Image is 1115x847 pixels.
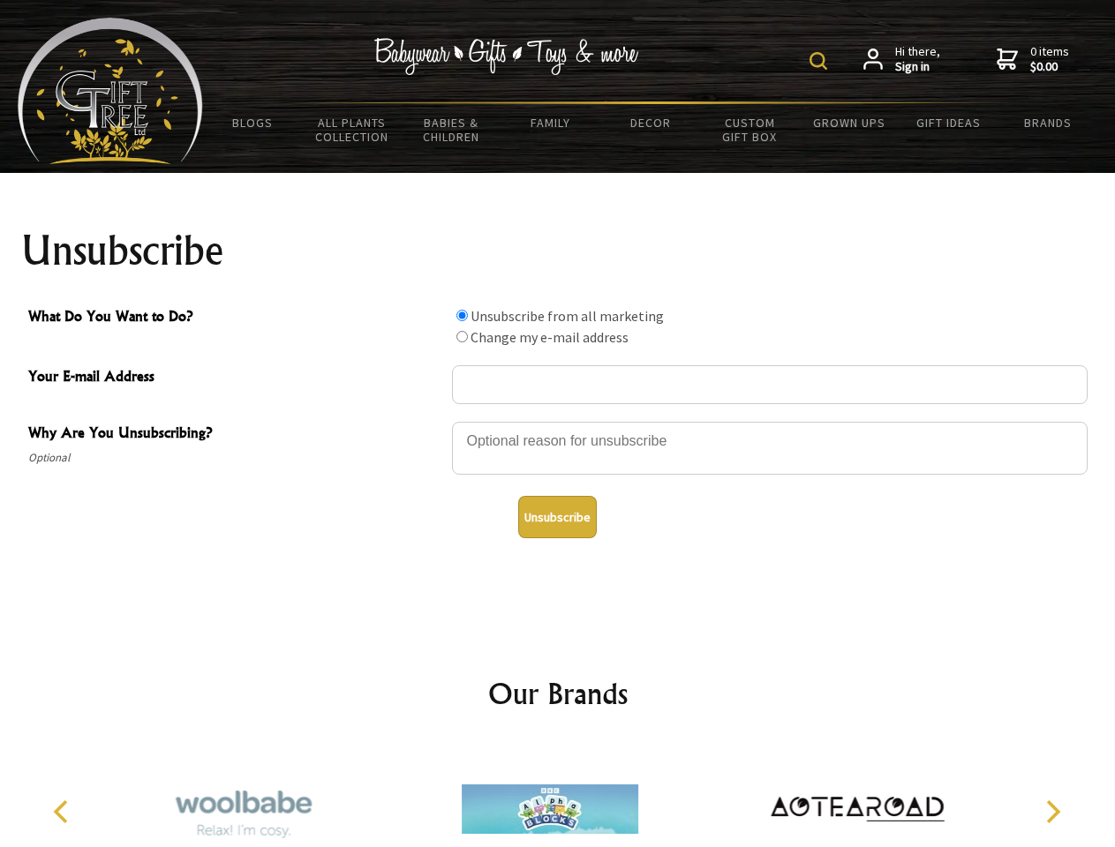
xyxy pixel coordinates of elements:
[997,44,1069,75] a: 0 items$0.00
[28,447,443,468] span: Optional
[456,310,468,321] input: What Do You Want to Do?
[452,365,1088,404] input: Your E-mail Address
[303,104,403,155] a: All Plants Collection
[518,496,597,538] button: Unsubscribe
[998,104,1098,141] a: Brands
[899,104,998,141] a: Gift Ideas
[810,52,827,70] img: product search
[895,44,940,75] span: Hi there,
[44,792,83,831] button: Previous
[374,38,639,75] img: Babywear - Gifts - Toys & more
[799,104,899,141] a: Grown Ups
[600,104,700,141] a: Decor
[1030,43,1069,75] span: 0 items
[700,104,800,155] a: Custom Gift Box
[28,305,443,331] span: What Do You Want to Do?
[863,44,940,75] a: Hi there,Sign in
[895,59,940,75] strong: Sign in
[21,229,1095,272] h1: Unsubscribe
[402,104,501,155] a: Babies & Children
[501,104,601,141] a: Family
[28,422,443,447] span: Why Are You Unsubscribing?
[452,422,1088,475] textarea: Why Are You Unsubscribing?
[18,18,203,164] img: Babyware - Gifts - Toys and more...
[471,307,664,325] label: Unsubscribe from all marketing
[456,331,468,342] input: What Do You Want to Do?
[1033,792,1072,831] button: Next
[28,365,443,391] span: Your E-mail Address
[35,672,1081,715] h2: Our Brands
[203,104,303,141] a: BLOGS
[1030,59,1069,75] strong: $0.00
[471,328,629,346] label: Change my e-mail address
